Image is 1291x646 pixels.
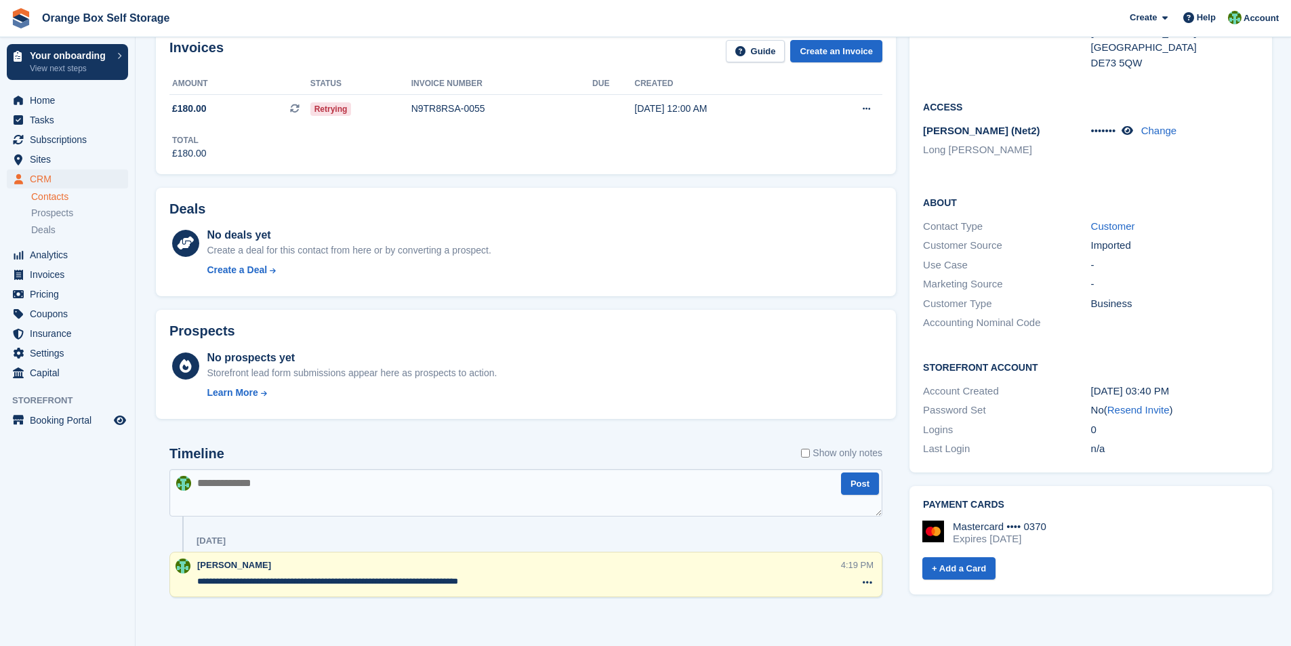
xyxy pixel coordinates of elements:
span: Retrying [310,102,352,116]
div: Logins [923,422,1090,438]
a: menu [7,110,128,129]
h2: About [923,195,1258,209]
a: Guide [726,40,785,62]
a: Orange Box Self Storage [37,7,176,29]
span: Create [1130,11,1157,24]
a: menu [7,245,128,264]
span: Insurance [30,324,111,343]
a: Learn More [207,386,497,400]
a: menu [7,304,128,323]
span: [PERSON_NAME] (Net2) [923,125,1040,136]
div: [GEOGRAPHIC_DATA] [1091,40,1258,56]
th: Amount [169,73,310,95]
span: Deals [31,224,56,237]
span: Booking Portal [30,411,111,430]
div: 0 [1091,422,1258,438]
span: Account [1244,12,1279,25]
div: £180.00 [172,146,207,161]
p: View next steps [30,62,110,75]
a: menu [7,411,128,430]
th: Created [634,73,813,95]
span: [PERSON_NAME] [197,560,271,570]
a: menu [7,150,128,169]
a: Resend Invite [1107,404,1170,416]
div: Total [172,134,207,146]
h2: Prospects [169,323,235,339]
img: Binder Bhardwaj [176,476,191,491]
span: Sites [30,150,111,169]
div: [DATE] 03:40 PM [1091,384,1258,399]
div: Password Set [923,403,1090,418]
p: Your onboarding [30,51,110,60]
div: Customer Source [923,238,1090,254]
div: Imported [1091,238,1258,254]
div: [DATE] 12:00 AM [634,102,813,116]
span: Prospects [31,207,73,220]
a: menu [7,91,128,110]
div: Use Case [923,258,1090,273]
span: Analytics [30,245,111,264]
div: Mastercard •••• 0370 [953,521,1046,533]
img: Mastercard Logo [922,521,944,542]
div: - [1091,277,1258,292]
a: + Add a Card [922,557,996,580]
a: menu [7,363,128,382]
span: Home [30,91,111,110]
span: £180.00 [172,102,207,116]
div: - [1091,258,1258,273]
a: menu [7,344,128,363]
h2: Payment cards [923,500,1258,510]
img: Binder Bhardwaj [1228,11,1242,24]
div: Learn More [207,386,258,400]
a: menu [7,285,128,304]
span: Coupons [30,304,111,323]
span: Settings [30,344,111,363]
div: 4:19 PM [841,559,874,571]
a: Customer [1091,220,1135,232]
a: Deals [31,223,128,237]
div: N9TR8RSA-0055 [411,102,592,116]
button: Post [841,472,879,495]
label: Show only notes [801,446,882,460]
th: Invoice number [411,73,592,95]
th: Due [592,73,634,95]
span: Invoices [30,265,111,284]
div: No prospects yet [207,350,497,366]
a: Change [1141,125,1177,136]
div: No [1091,403,1258,418]
img: Binder Bhardwaj [176,559,190,573]
div: Marketing Source [923,277,1090,292]
span: Subscriptions [30,130,111,149]
span: Help [1197,11,1216,24]
span: ••••••• [1091,125,1116,136]
a: Contacts [31,190,128,203]
span: Capital [30,363,111,382]
div: Customer Type [923,296,1090,312]
div: Account Created [923,384,1090,399]
a: Prospects [31,206,128,220]
div: No deals yet [207,227,491,243]
div: Contact Type [923,219,1090,235]
h2: Timeline [169,446,224,462]
h2: Access [923,100,1258,113]
a: menu [7,169,128,188]
h2: Deals [169,201,205,217]
div: Create a deal for this contact from here or by converting a prospect. [207,243,491,258]
div: n/a [1091,441,1258,457]
a: menu [7,324,128,343]
div: Last Login [923,441,1090,457]
div: [DATE] [197,536,226,546]
a: menu [7,130,128,149]
input: Show only notes [801,446,810,460]
div: Address [923,9,1090,70]
a: Create a Deal [207,263,491,277]
li: Long [PERSON_NAME] [923,142,1090,158]
span: Pricing [30,285,111,304]
span: Tasks [30,110,111,129]
a: Create an Invoice [790,40,882,62]
h2: Storefront Account [923,360,1258,374]
div: Business [1091,296,1258,312]
a: Your onboarding View next steps [7,44,128,80]
th: Status [310,73,411,95]
h2: Invoices [169,40,224,62]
